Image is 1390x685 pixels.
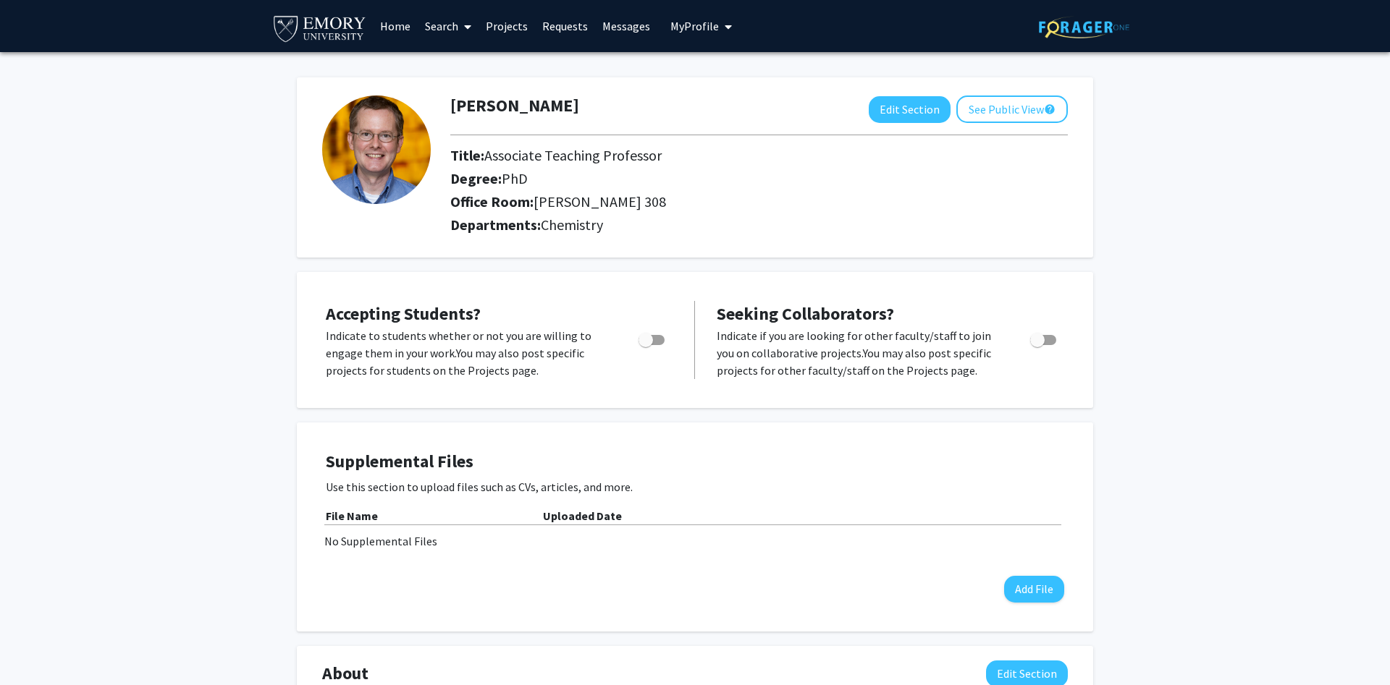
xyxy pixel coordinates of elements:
h2: Departments: [439,216,1079,234]
span: Accepting Students? [326,302,481,325]
b: Uploaded Date [543,509,622,523]
button: Edit Section [869,96,951,123]
span: [PERSON_NAME] 308 [534,192,666,210]
img: Emory University Logo [271,12,368,44]
div: Toggle [1024,327,1064,349]
mat-icon: help [1044,101,1056,118]
span: My Profile [670,19,719,33]
div: No Supplemental Files [324,532,1066,550]
div: Toggle [633,327,673,349]
span: Seeking Collaborators? [717,302,894,325]
h2: Office Room: [450,193,998,210]
p: Indicate to students whether or not you are willing to engage them in your work. You may also pos... [326,327,611,379]
p: Use this section to upload files such as CVs, articles, and more. [326,478,1064,495]
a: Search [418,1,479,51]
span: Chemistry [541,216,603,234]
h4: Supplemental Files [326,451,1064,472]
b: File Name [326,509,378,523]
h1: [PERSON_NAME] [450,95,579,116]
h2: Title: [450,147,998,164]
button: Add File [1004,576,1064,603]
iframe: Chat [11,620,62,674]
span: Associate Teaching Professor [484,146,662,164]
a: Projects [479,1,535,51]
h2: Degree: [450,170,998,187]
a: Messages [595,1,657,51]
a: Requests [535,1,595,51]
span: PhD [502,169,528,187]
button: See Public View [956,95,1068,123]
a: Home [373,1,418,51]
img: Profile Picture [322,95,431,204]
p: Indicate if you are looking for other faculty/staff to join you on collaborative projects. You ma... [717,327,1003,379]
img: ForagerOne Logo [1039,16,1129,38]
